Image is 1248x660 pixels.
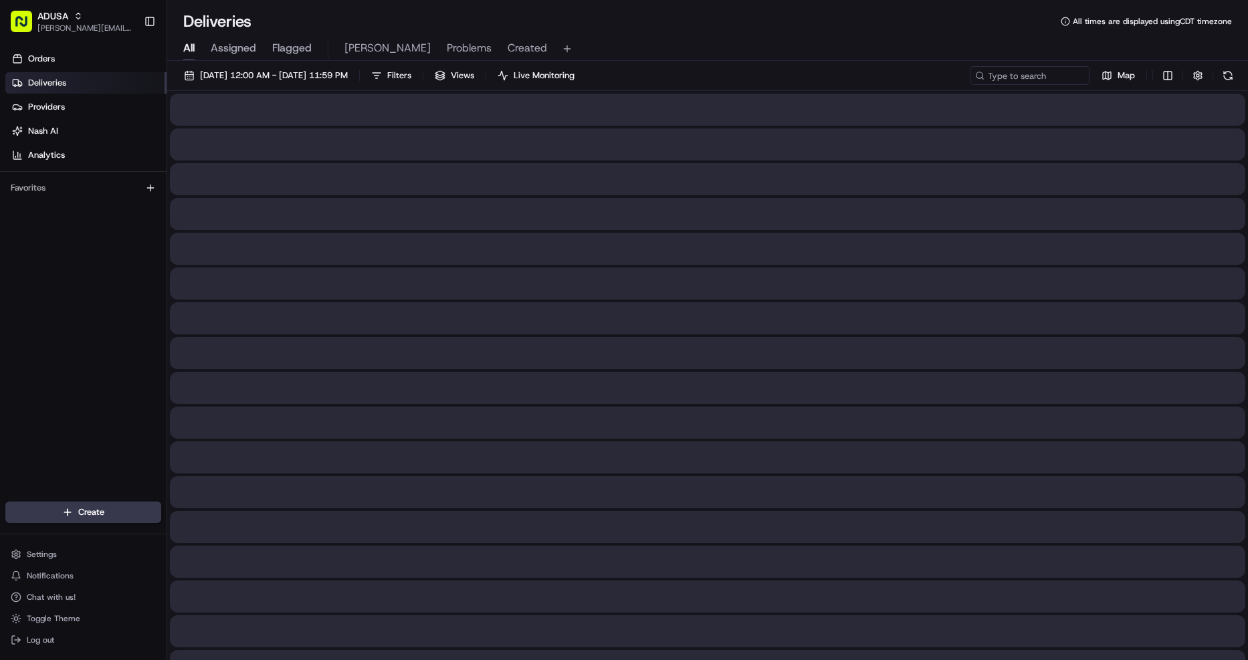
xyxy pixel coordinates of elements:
span: Toggle Theme [27,613,80,624]
a: Deliveries [5,72,167,94]
span: Settings [27,549,57,560]
button: Settings [5,545,161,564]
button: Log out [5,631,161,649]
span: Live Monitoring [514,70,575,82]
span: Created [508,40,547,56]
span: Notifications [27,570,74,581]
button: Views [429,66,480,85]
button: Live Monitoring [492,66,581,85]
a: Nash AI [5,120,167,142]
span: Nash AI [28,125,58,137]
span: Chat with us! [27,592,76,602]
span: Problems [447,40,492,56]
input: Type to search [970,66,1090,85]
span: Providers [28,101,65,113]
span: Analytics [28,149,65,161]
span: Filters [387,70,411,82]
span: Map [1118,70,1135,82]
a: Providers [5,96,167,118]
button: ADUSA[PERSON_NAME][EMAIL_ADDRESS][DOMAIN_NAME] [5,5,138,37]
button: Refresh [1219,66,1237,85]
span: All [183,40,195,56]
button: Chat with us! [5,588,161,607]
span: Deliveries [28,77,66,89]
span: Flagged [272,40,312,56]
button: ADUSA [37,9,68,23]
span: Create [78,506,104,518]
h1: Deliveries [183,11,251,32]
span: Log out [27,635,54,645]
a: Orders [5,48,167,70]
span: [DATE] 12:00 AM - [DATE] 11:59 PM [200,70,348,82]
button: [DATE] 12:00 AM - [DATE] 11:59 PM [178,66,354,85]
span: Orders [28,53,55,65]
span: Assigned [211,40,256,56]
div: Favorites [5,177,161,199]
span: Views [451,70,474,82]
button: Toggle Theme [5,609,161,628]
span: [PERSON_NAME] [344,40,431,56]
button: Filters [365,66,417,85]
button: Notifications [5,566,161,585]
button: Create [5,502,161,523]
a: Analytics [5,144,167,166]
button: [PERSON_NAME][EMAIL_ADDRESS][DOMAIN_NAME] [37,23,133,33]
button: Map [1096,66,1141,85]
span: All times are displayed using CDT timezone [1073,16,1232,27]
